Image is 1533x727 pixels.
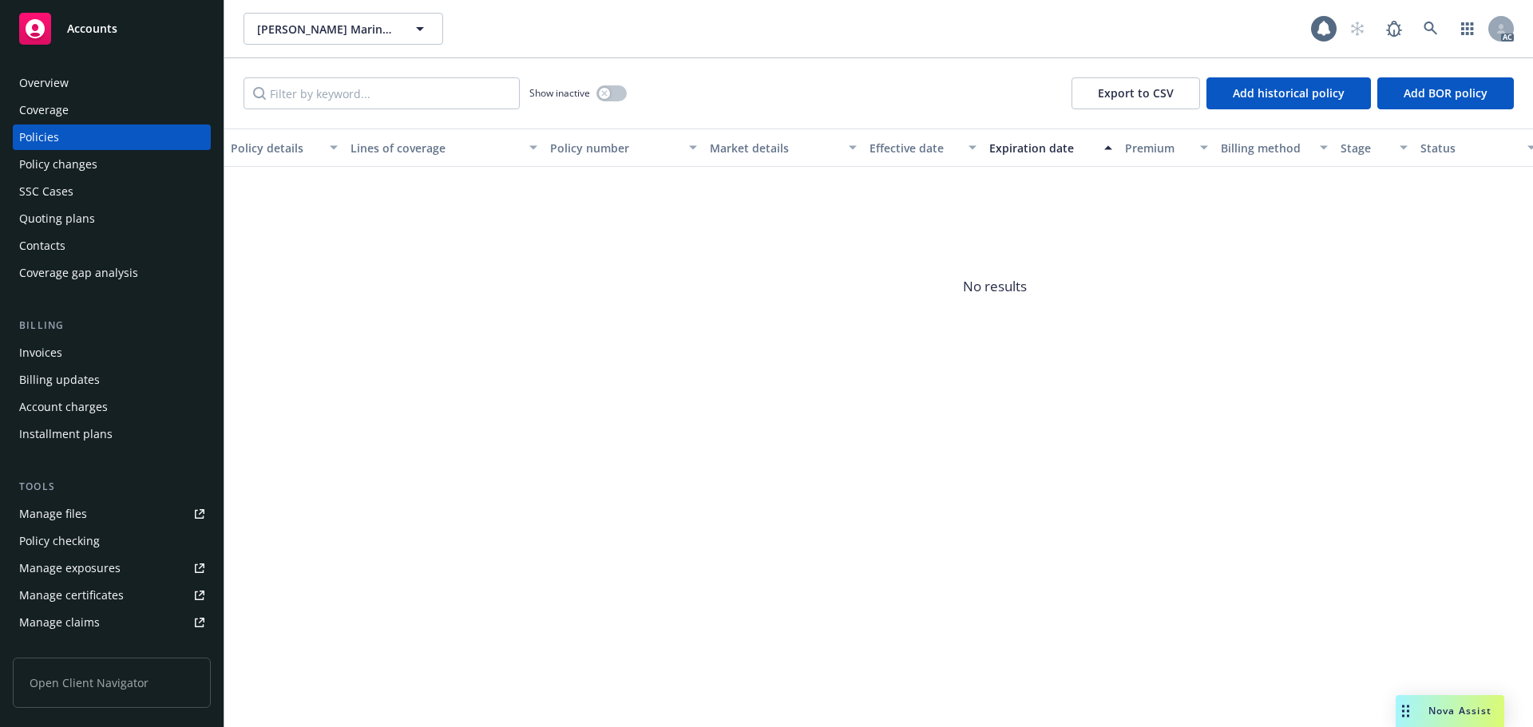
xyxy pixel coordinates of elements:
a: Invoices [13,340,211,365]
a: Contacts [13,233,211,259]
button: Billing method [1214,128,1334,167]
button: Export to CSV [1072,77,1200,109]
div: Lines of coverage [351,140,520,156]
span: Export to CSV [1098,85,1174,101]
a: Coverage gap analysis [13,260,211,286]
div: Quoting plans [19,206,95,231]
div: Manage exposures [19,555,121,581]
a: Coverage [13,97,211,123]
a: Switch app [1452,13,1483,45]
div: Billing updates [19,367,100,393]
div: Invoices [19,340,62,365]
a: Manage files [13,501,211,527]
span: Open Client Navigator [13,658,211,708]
a: Installment plans [13,421,211,447]
div: Premium [1125,140,1190,156]
button: Nova Assist [1396,695,1504,727]
span: Add BOR policy [1404,85,1487,101]
div: Expiration date [989,140,1095,156]
button: Add historical policy [1206,77,1371,109]
div: Policy details [231,140,320,156]
button: Lines of coverage [344,128,544,167]
a: Search [1415,13,1447,45]
a: Policy changes [13,152,211,177]
div: Contacts [19,233,65,259]
button: Market details [703,128,863,167]
a: Manage certificates [13,583,211,608]
div: Stage [1341,140,1390,156]
button: Expiration date [983,128,1119,167]
button: Premium [1119,128,1214,167]
a: SSC Cases [13,179,211,204]
a: Overview [13,70,211,96]
a: Policies [13,124,211,150]
a: Account charges [13,394,211,420]
button: Effective date [863,128,983,167]
a: Report a Bug [1378,13,1410,45]
div: Policies [19,124,59,150]
div: Manage BORs [19,637,94,662]
span: Show inactive [529,86,590,100]
div: Billing method [1221,140,1310,156]
button: Policy details [224,128,344,167]
div: Effective date [869,140,959,156]
div: Policy changes [19,152,97,177]
div: Overview [19,70,69,96]
div: Account charges [19,394,108,420]
div: Manage certificates [19,583,124,608]
div: Manage files [19,501,87,527]
div: Manage claims [19,610,100,635]
button: Stage [1334,128,1414,167]
input: Filter by keyword... [244,77,520,109]
div: Coverage [19,97,69,123]
div: Tools [13,479,211,495]
div: SSC Cases [19,179,73,204]
a: Manage exposures [13,555,211,581]
a: Billing updates [13,367,211,393]
a: Accounts [13,6,211,51]
a: Start snowing [1341,13,1373,45]
span: [PERSON_NAME] Marine, Inc. [257,21,395,38]
div: Drag to move [1396,695,1416,727]
a: Manage BORs [13,637,211,662]
div: Policy number [550,140,679,156]
div: Installment plans [19,421,113,447]
button: [PERSON_NAME] Marine, Inc. [244,13,443,45]
div: Status [1420,140,1518,156]
div: Coverage gap analysis [19,260,138,286]
a: Quoting plans [13,206,211,231]
span: Accounts [67,22,117,35]
a: Policy checking [13,528,211,554]
div: Market details [710,140,839,156]
button: Add BOR policy [1377,77,1514,109]
span: Nova Assist [1428,704,1491,717]
div: Policy checking [19,528,100,554]
button: Policy number [544,128,703,167]
div: Billing [13,318,211,334]
span: Add historical policy [1233,85,1345,101]
a: Manage claims [13,610,211,635]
